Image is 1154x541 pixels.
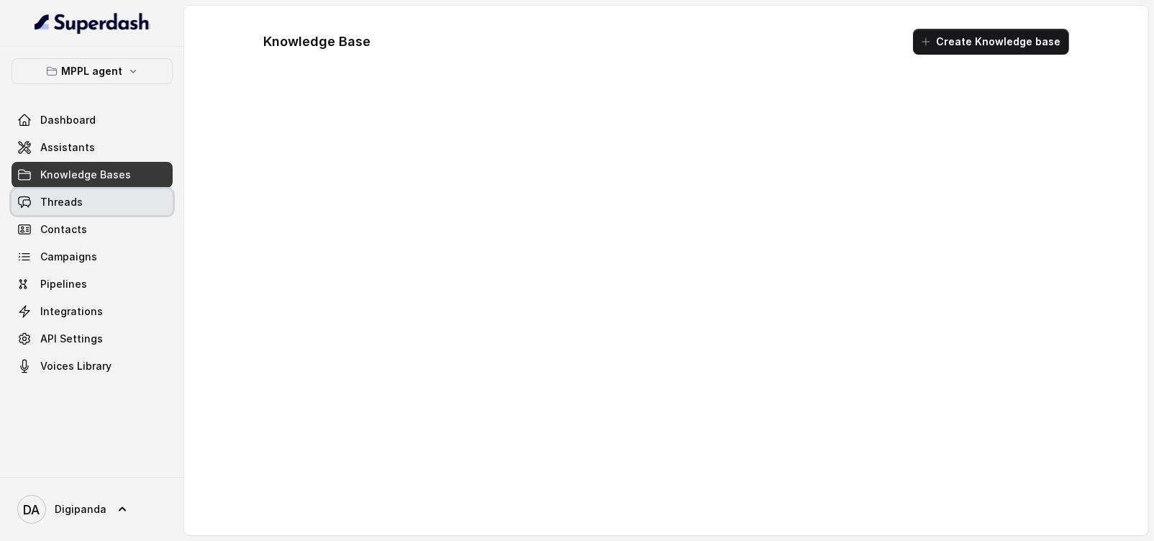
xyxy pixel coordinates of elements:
[40,332,103,346] span: API Settings
[12,58,173,84] button: MPPL agent
[40,359,112,373] span: Voices Library
[12,217,173,242] a: Contacts
[12,162,173,188] a: Knowledge Bases
[913,29,1069,55] button: Create Knowledge base
[24,502,40,517] text: DA
[12,489,173,529] a: Digipanda
[62,63,123,80] p: MPPL agent
[12,135,173,160] a: Assistants
[12,326,173,352] a: API Settings
[12,189,173,215] a: Threads
[40,222,87,237] span: Contacts
[12,107,173,133] a: Dashboard
[40,195,83,209] span: Threads
[40,168,131,182] span: Knowledge Bases
[12,299,173,324] a: Integrations
[40,140,95,155] span: Assistants
[12,244,173,270] a: Campaigns
[40,250,97,264] span: Campaigns
[12,353,173,379] a: Voices Library
[40,277,87,291] span: Pipelines
[55,502,106,517] span: Digipanda
[35,12,150,35] img: light.svg
[40,304,103,319] span: Integrations
[263,30,371,53] h1: Knowledge Base
[12,271,173,297] a: Pipelines
[40,113,96,127] span: Dashboard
